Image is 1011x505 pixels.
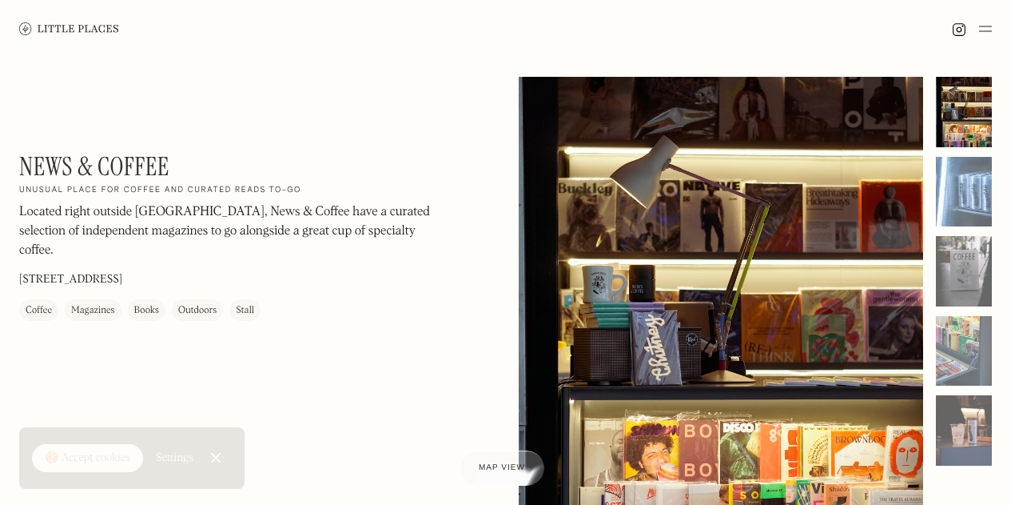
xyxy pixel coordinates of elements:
span: Map view [479,463,525,472]
div: 🍪 Accept cookies [45,451,130,467]
p: Located right outside [GEOGRAPHIC_DATA], News & Coffee have a curated selection of independent ma... [19,203,451,261]
div: Stall [236,303,254,319]
h2: Unusual place for coffee and curated reads to-go [19,186,301,197]
div: Coffee [26,303,52,319]
a: Close Cookie Popup [200,442,232,474]
div: Close Cookie Popup [215,458,216,459]
a: 🍪 Accept cookies [32,444,143,473]
div: Outdoors [178,303,217,319]
a: Map view [460,451,544,486]
div: Books [134,303,159,319]
div: Settings [156,452,193,463]
a: Settings [156,440,193,476]
div: Magazines [71,303,115,319]
h1: News & Coffee [19,151,169,182]
p: [STREET_ADDRESS] [19,272,122,289]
